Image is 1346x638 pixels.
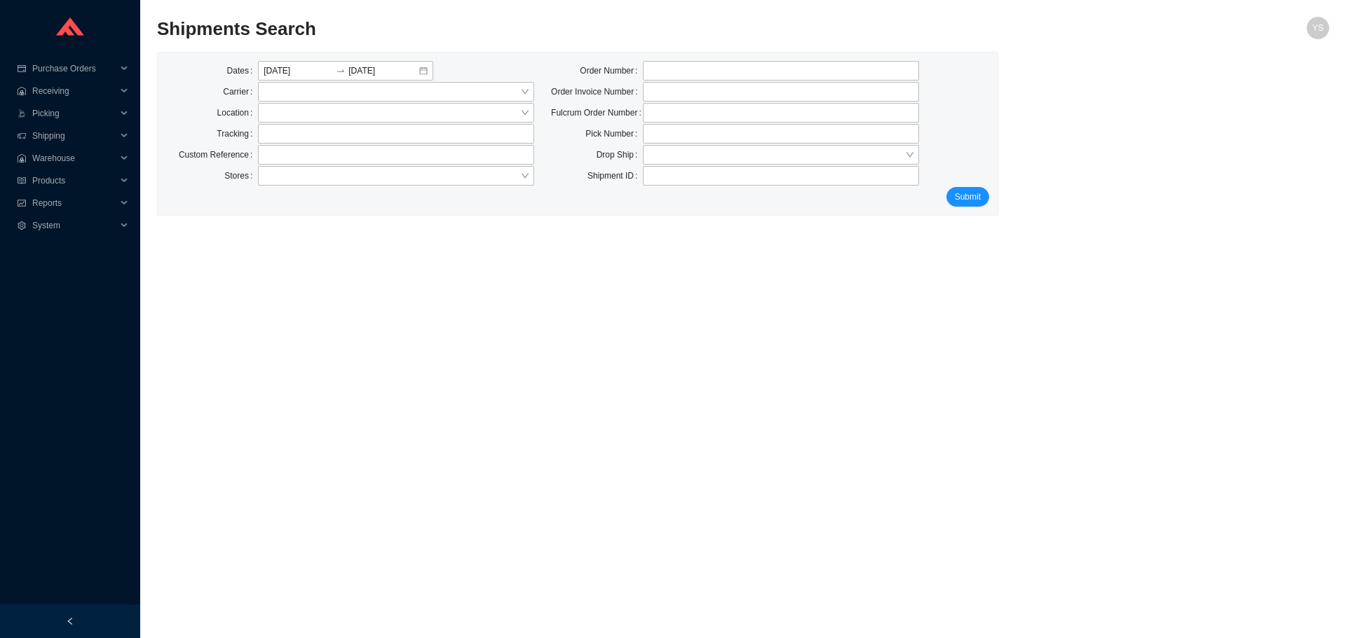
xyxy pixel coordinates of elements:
[17,221,27,230] span: setting
[157,17,1036,41] h2: Shipments Search
[264,64,333,78] input: From
[551,82,643,102] label: Order Invoice Number
[32,102,116,125] span: Picking
[217,124,258,144] label: Tracking
[336,66,346,76] span: to
[32,192,116,214] span: Reports
[32,125,116,147] span: Shipping
[597,145,644,165] label: Drop Ship
[585,124,643,144] label: Pick Number
[32,57,116,80] span: Purchase Orders
[1312,17,1324,39] span: YS
[551,103,643,123] label: Fulcrum Order Number
[223,82,258,102] label: Carrier
[32,169,116,192] span: Products
[66,617,74,625] span: left
[17,176,27,185] span: read
[946,187,989,207] button: Submit
[32,147,116,169] span: Warehouse
[580,61,643,81] label: Order Number
[32,214,116,237] span: System
[179,145,258,165] label: Custom Reference
[217,103,259,123] label: Location
[224,166,258,186] label: Stores
[17,64,27,73] span: credit-card
[17,199,27,207] span: fund
[587,166,643,186] label: Shipment ID
[955,190,981,204] span: Submit
[348,64,418,78] input: To
[336,66,346,76] span: swap-right
[227,61,259,81] label: Dates
[32,80,116,102] span: Receiving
